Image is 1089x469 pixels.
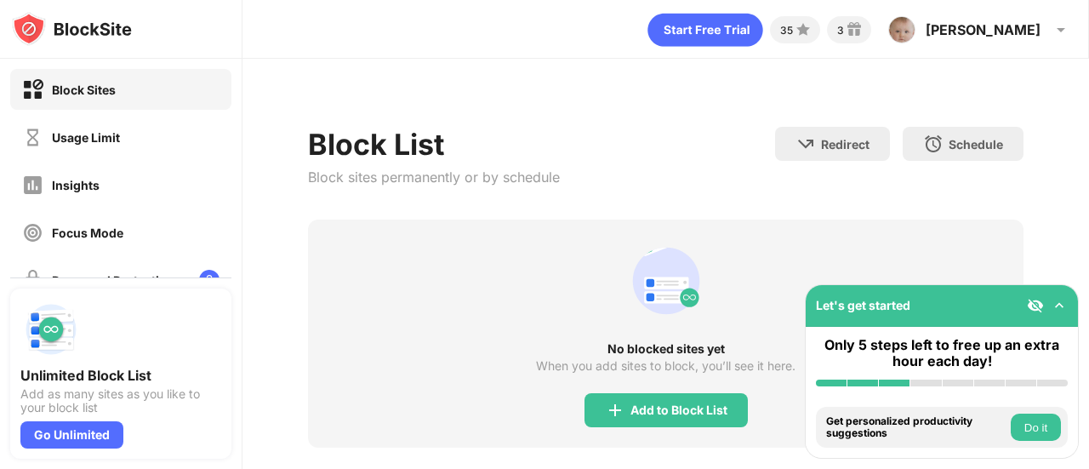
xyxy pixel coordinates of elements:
[20,387,221,415] div: Add as many sites as you like to your block list
[949,137,1003,152] div: Schedule
[630,403,727,417] div: Add to Block List
[888,16,915,43] img: ACg8ocJFdTVjai5vAzAB3WRKVgh7bR8_E0twJWlXs_eWX9jGYxRUVbU=s96-c
[52,130,120,145] div: Usage Limit
[647,13,763,47] div: animation
[52,83,116,97] div: Block Sites
[12,12,132,46] img: logo-blocksite.svg
[826,415,1006,440] div: Get personalized productivity suggestions
[926,21,1041,38] div: [PERSON_NAME]
[20,367,221,384] div: Unlimited Block List
[22,79,43,100] img: block-on.svg
[816,298,910,312] div: Let's get started
[780,24,793,37] div: 35
[308,342,1023,356] div: No blocked sites yet
[199,270,220,290] img: lock-menu.svg
[308,127,560,162] div: Block List
[22,127,43,148] img: time-usage-off.svg
[821,137,869,152] div: Redirect
[837,24,844,37] div: 3
[22,174,43,196] img: insights-off.svg
[1027,297,1044,314] img: eye-not-visible.svg
[52,273,174,288] div: Password Protection
[1011,414,1061,441] button: Do it
[52,226,123,240] div: Focus Mode
[308,169,560,186] div: Block sites permanently or by schedule
[20,421,123,449] div: Go Unlimited
[52,178,100,192] div: Insights
[816,337,1068,369] div: Only 5 steps left to free up an extra hour each day!
[536,359,795,373] div: When you add sites to block, you’ll see it here.
[625,240,707,322] div: animation
[20,299,82,360] img: push-block-list.svg
[22,270,43,291] img: password-protection-off.svg
[22,222,43,243] img: focus-off.svg
[1051,297,1068,314] img: omni-setup-toggle.svg
[844,20,864,40] img: reward-small.svg
[793,20,813,40] img: points-small.svg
